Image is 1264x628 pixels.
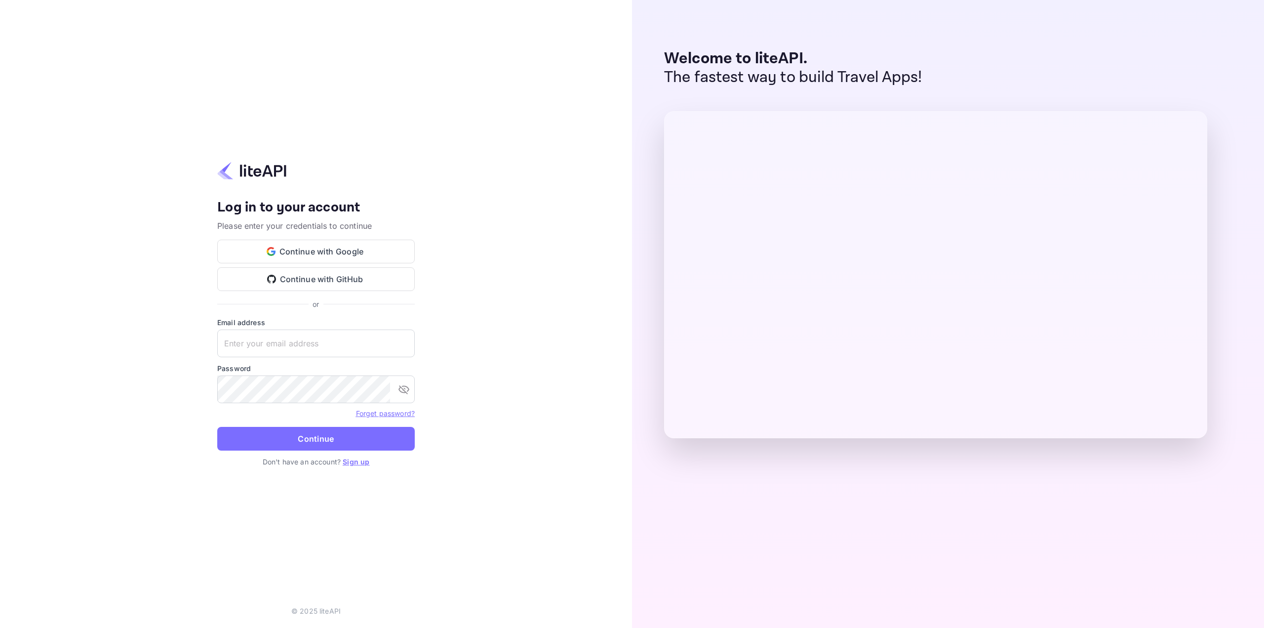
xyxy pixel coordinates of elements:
button: Continue with Google [217,240,415,263]
button: Continue with GitHub [217,267,415,291]
img: liteapi [217,161,286,180]
a: Sign up [343,458,369,466]
label: Email address [217,317,415,328]
p: Please enter your credentials to continue [217,220,415,232]
button: toggle password visibility [394,379,414,399]
p: or [313,299,319,309]
label: Password [217,363,415,374]
p: Don't have an account? [217,457,415,467]
p: The fastest way to build Travel Apps! [664,68,922,87]
p: Welcome to liteAPI. [664,49,922,68]
input: Enter your email address [217,330,415,357]
button: Continue [217,427,415,451]
a: Forget password? [356,409,415,418]
img: liteAPI Dashboard Preview [664,111,1207,438]
h4: Log in to your account [217,199,415,216]
p: © 2025 liteAPI [291,606,341,616]
a: Forget password? [356,408,415,418]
